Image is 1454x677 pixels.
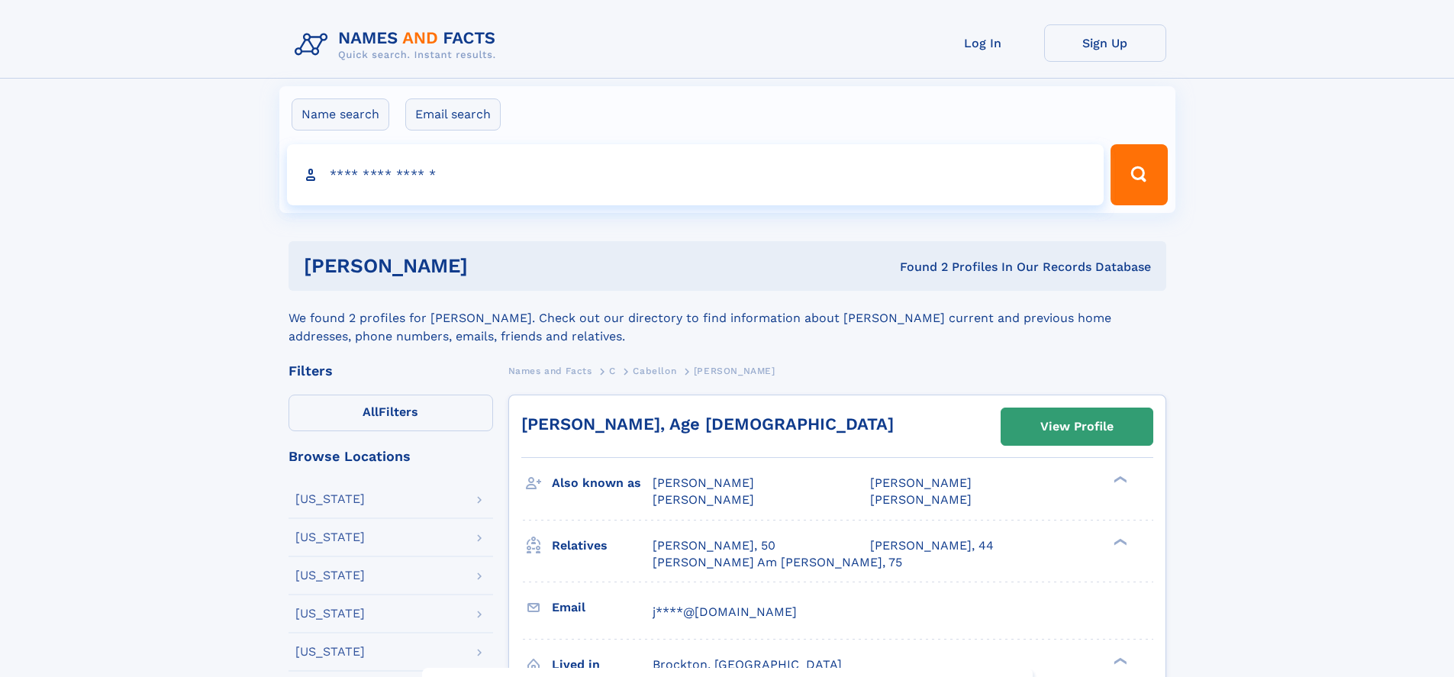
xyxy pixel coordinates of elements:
[295,646,365,658] div: [US_STATE]
[521,414,894,434] a: [PERSON_NAME], Age [DEMOGRAPHIC_DATA]
[295,608,365,620] div: [US_STATE]
[633,361,676,380] a: Cabellon
[289,450,493,463] div: Browse Locations
[1111,144,1167,205] button: Search Button
[1110,656,1128,666] div: ❯
[870,537,994,554] a: [PERSON_NAME], 44
[653,476,754,490] span: [PERSON_NAME]
[287,144,1104,205] input: search input
[552,595,653,621] h3: Email
[289,364,493,378] div: Filters
[1110,475,1128,485] div: ❯
[1110,537,1128,546] div: ❯
[304,256,684,276] h1: [PERSON_NAME]
[295,493,365,505] div: [US_STATE]
[405,98,501,131] label: Email search
[922,24,1044,62] a: Log In
[289,24,508,66] img: Logo Names and Facts
[292,98,389,131] label: Name search
[653,537,775,554] a: [PERSON_NAME], 50
[1001,408,1153,445] a: View Profile
[1044,24,1166,62] a: Sign Up
[363,405,379,419] span: All
[653,492,754,507] span: [PERSON_NAME]
[289,395,493,431] label: Filters
[684,259,1151,276] div: Found 2 Profiles In Our Records Database
[552,533,653,559] h3: Relatives
[289,291,1166,346] div: We found 2 profiles for [PERSON_NAME]. Check out our directory to find information about [PERSON_...
[552,470,653,496] h3: Also known as
[295,569,365,582] div: [US_STATE]
[508,361,592,380] a: Names and Facts
[1040,409,1114,444] div: View Profile
[633,366,676,376] span: Cabellon
[609,361,616,380] a: C
[694,366,775,376] span: [PERSON_NAME]
[870,476,972,490] span: [PERSON_NAME]
[295,531,365,543] div: [US_STATE]
[609,366,616,376] span: C
[653,554,902,571] a: [PERSON_NAME] Am [PERSON_NAME], 75
[653,657,842,672] span: Brockton, [GEOGRAPHIC_DATA]
[870,492,972,507] span: [PERSON_NAME]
